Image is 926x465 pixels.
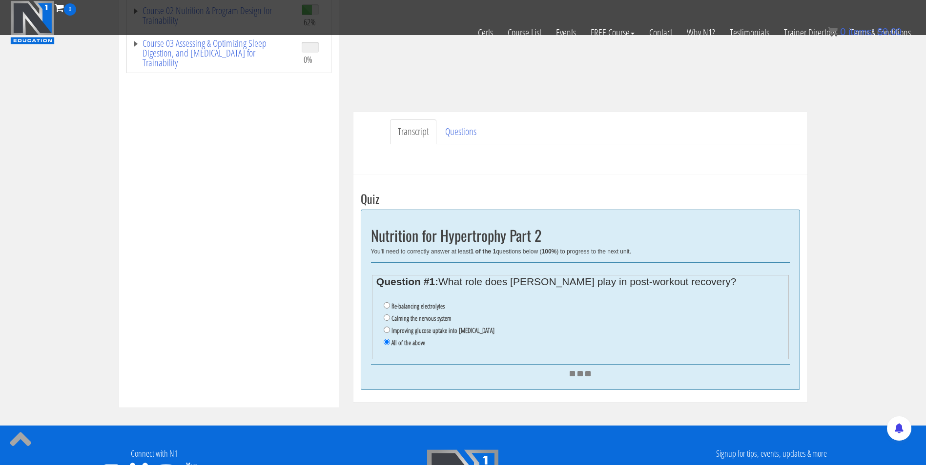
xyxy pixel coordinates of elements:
a: Contact [642,16,679,50]
img: n1-education [10,0,55,44]
a: Terms & Conditions [843,16,918,50]
span: items: [848,26,874,37]
bdi: 0.00 [877,26,902,37]
a: 0 items: $0.00 [828,26,902,37]
a: Course List [500,16,549,50]
label: Improving glucose uptake into [MEDICAL_DATA] [391,327,494,334]
a: Trainer Directory [777,16,843,50]
a: FREE Course [583,16,642,50]
img: ajax_loader.gif [570,371,591,376]
span: 0% [304,54,312,65]
b: 100% [542,248,557,255]
h4: Signup for tips, events, updates & more [625,449,919,459]
span: 0 [64,3,76,16]
label: Calming the nervous system [391,314,451,322]
legend: What role does [PERSON_NAME] play in post-workout recovery? [376,278,784,286]
b: 1 of the 1 [470,248,496,255]
a: Events [549,16,583,50]
a: Certs [471,16,500,50]
a: 0 [55,1,76,14]
h3: Quiz [361,192,800,205]
a: Questions [437,119,484,144]
h4: Connect with N1 [7,449,301,459]
a: Course 03 Assessing & Optimizing Sleep Digestion, and [MEDICAL_DATA] for Trainability [132,39,292,68]
strong: Question #1: [376,276,438,287]
a: Testimonials [722,16,777,50]
span: 0 [840,26,845,37]
a: Why N1? [679,16,722,50]
h2: Nutrition for Hypertrophy Part 2 [371,227,790,243]
div: You'll need to correctly answer at least questions below ( ) to progress to the next unit. [371,248,790,255]
img: icon11.png [828,27,838,37]
a: Transcript [390,119,436,144]
label: Re-balancing electrolytes [391,302,445,310]
span: $ [877,26,883,37]
label: All of the above [391,339,425,347]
